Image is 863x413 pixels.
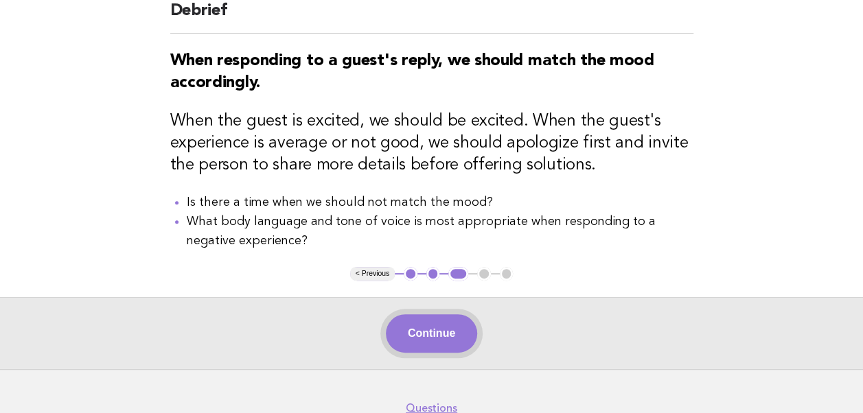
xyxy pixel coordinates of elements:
strong: When responding to a guest's reply, we should match the mood accordingly. [170,53,654,91]
li: Is there a time when we should not match the mood? [187,193,693,212]
button: Continue [386,314,477,353]
button: 1 [404,267,417,281]
h3: When the guest is excited, we should be excited. When the guest's experience is average or not go... [170,110,693,176]
button: < Previous [350,267,395,281]
button: 3 [448,267,468,281]
button: 2 [426,267,440,281]
li: What body language and tone of voice is most appropriate when responding to a negative experience? [187,212,693,250]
